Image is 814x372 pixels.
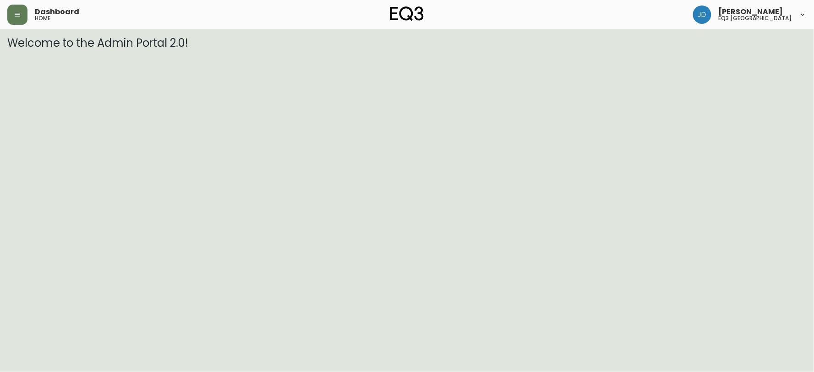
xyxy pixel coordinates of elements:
[693,5,711,24] img: f07b9737c812aa98c752eabb4ed83364
[7,37,807,49] h3: Welcome to the Admin Portal 2.0!
[719,16,792,21] h5: eq3 [GEOGRAPHIC_DATA]
[35,8,79,16] span: Dashboard
[35,16,50,21] h5: home
[719,8,783,16] span: [PERSON_NAME]
[390,6,424,21] img: logo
